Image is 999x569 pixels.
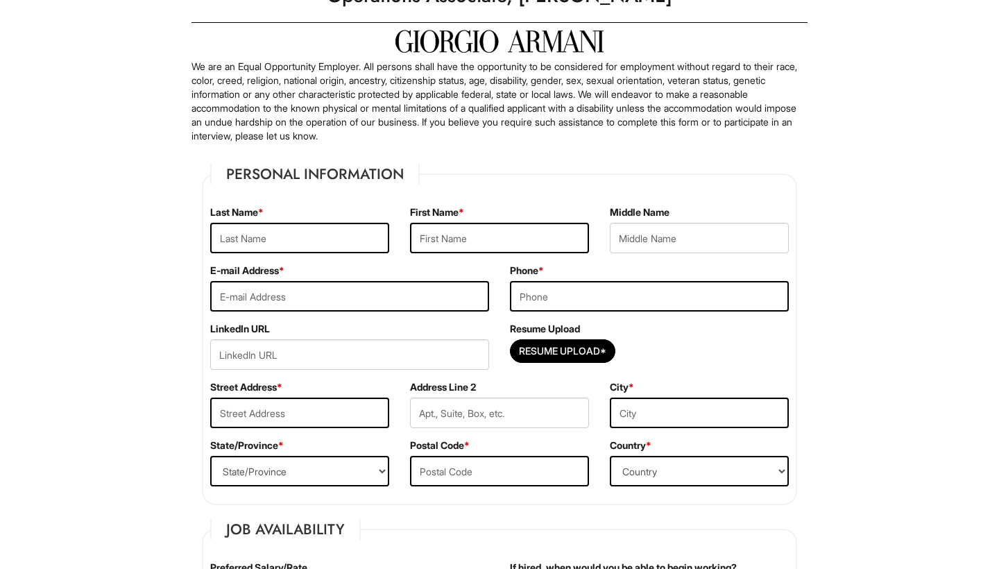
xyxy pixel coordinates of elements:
label: Last Name [210,205,264,219]
input: Apt., Suite, Box, etc. [410,398,589,428]
label: Country [610,439,651,452]
p: We are an Equal Opportunity Employer. All persons shall have the opportunity to be considered for... [191,60,808,143]
label: Postal Code [410,439,470,452]
label: Address Line 2 [410,380,476,394]
select: Country [610,456,789,486]
input: E-mail Address [210,281,489,312]
legend: Job Availability [210,519,361,540]
input: Phone [510,281,789,312]
legend: Personal Information [210,164,420,185]
label: LinkedIn URL [210,322,270,336]
input: Middle Name [610,223,789,253]
input: Last Name [210,223,389,253]
select: State/Province [210,456,389,486]
label: Street Address [210,380,282,394]
input: First Name [410,223,589,253]
img: Giorgio Armani [395,30,604,53]
input: City [610,398,789,428]
label: Middle Name [610,205,669,219]
input: Postal Code [410,456,589,486]
label: E-mail Address [210,264,284,278]
label: Phone [510,264,544,278]
button: Resume Upload*Resume Upload* [510,339,615,363]
label: First Name [410,205,464,219]
input: LinkedIn URL [210,339,489,370]
input: Street Address [210,398,389,428]
label: State/Province [210,439,284,452]
label: City [610,380,634,394]
label: Resume Upload [510,322,580,336]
